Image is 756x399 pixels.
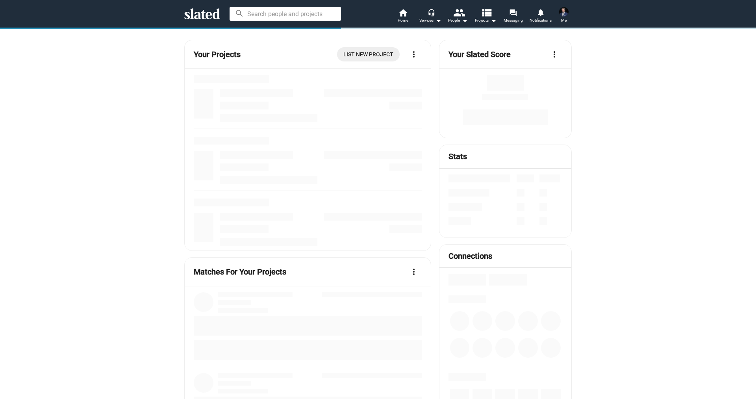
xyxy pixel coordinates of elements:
button: Services [417,8,444,25]
mat-icon: view_list [481,7,492,18]
span: List New Project [343,47,393,61]
img: Lee Stein [559,7,569,17]
span: Messaging [504,16,523,25]
mat-icon: more_vert [550,50,559,59]
mat-icon: people [453,7,465,18]
mat-card-title: Stats [448,151,467,162]
div: Services [419,16,441,25]
mat-icon: arrow_drop_down [489,16,498,25]
mat-card-title: Connections [448,251,492,262]
a: Notifications [527,8,554,25]
a: Messaging [499,8,527,25]
button: Projects [472,8,499,25]
mat-icon: home [398,8,408,17]
mat-card-title: Your Projects [194,49,241,60]
input: Search people and projects [230,7,341,21]
a: Home [389,8,417,25]
mat-icon: notifications [537,8,544,16]
span: Me [561,16,567,25]
mat-icon: arrow_drop_down [434,16,443,25]
button: People [444,8,472,25]
div: People [448,16,468,25]
mat-icon: more_vert [409,50,419,59]
button: Lee SteinMe [554,6,573,26]
span: Home [398,16,408,25]
mat-icon: arrow_drop_down [460,16,469,25]
mat-icon: more_vert [409,267,419,277]
span: Projects [475,16,497,25]
a: List New Project [337,47,400,61]
mat-card-title: Matches For Your Projects [194,267,286,277]
mat-icon: headset_mic [428,9,435,16]
mat-card-title: Your Slated Score [448,49,511,60]
mat-icon: forum [509,9,517,16]
span: Notifications [530,16,552,25]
